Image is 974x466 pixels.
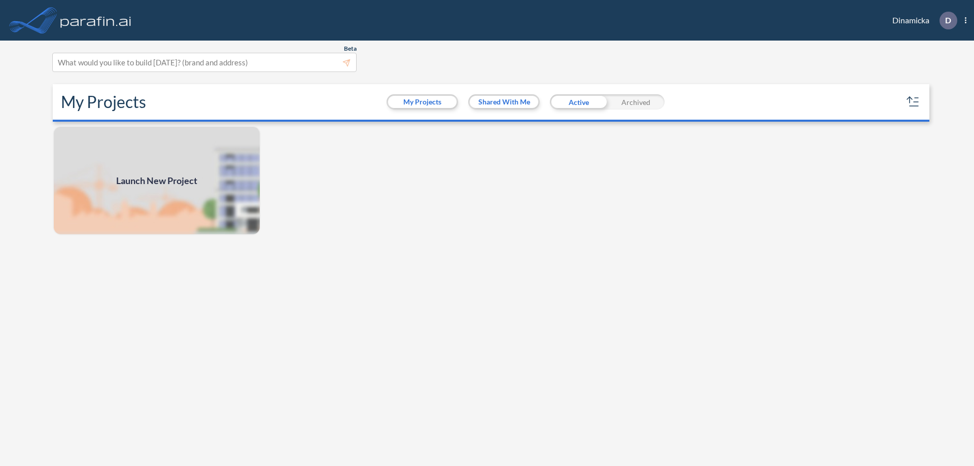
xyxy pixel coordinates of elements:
[344,45,357,53] span: Beta
[945,16,951,25] p: D
[116,174,197,188] span: Launch New Project
[53,126,261,235] img: add
[470,96,538,108] button: Shared With Me
[53,126,261,235] a: Launch New Project
[388,96,457,108] button: My Projects
[905,94,921,110] button: sort
[877,12,966,29] div: Dinamicka
[58,10,133,30] img: logo
[607,94,665,110] div: Archived
[550,94,607,110] div: Active
[61,92,146,112] h2: My Projects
